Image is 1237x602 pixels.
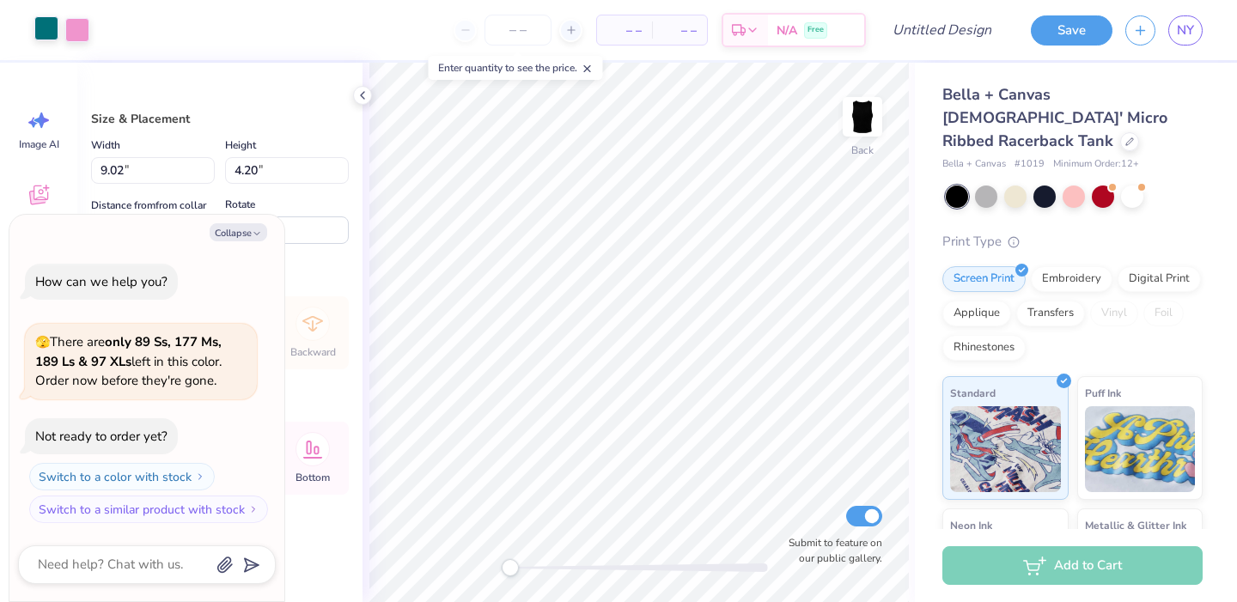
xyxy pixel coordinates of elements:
span: NY [1177,21,1194,40]
span: – – [607,21,642,40]
label: Rotate [225,194,255,215]
span: Metallic & Glitter Ink [1085,516,1186,534]
div: How can we help you? [35,273,168,290]
img: Back [845,100,880,134]
button: Collapse [210,223,267,241]
label: Width [91,135,120,155]
span: N/A [777,21,797,40]
span: Bella + Canvas [DEMOGRAPHIC_DATA]' Micro Ribbed Racerback Tank [942,84,1167,151]
div: Accessibility label [502,559,519,576]
img: Standard [950,406,1061,492]
div: Digital Print [1118,266,1201,292]
span: Designs [20,212,58,226]
img: Switch to a color with stock [195,471,205,482]
div: Enter quantity to see the price. [429,56,603,80]
span: Neon Ink [950,516,992,534]
span: # 1019 [1015,157,1045,172]
a: NY [1168,15,1203,46]
button: Save [1031,15,1112,46]
div: Screen Print [942,266,1026,292]
span: Standard [950,384,996,402]
div: Transfers [1016,301,1085,326]
label: Distance from from collar [91,195,206,216]
div: Foil [1143,301,1184,326]
div: Size & Placement [91,110,349,128]
span: Image AI [19,137,59,151]
button: Switch to a similar product with stock [29,496,268,523]
span: Bottom [296,471,330,484]
span: Bella + Canvas [942,157,1006,172]
div: Applique [942,301,1011,326]
label: Submit to feature on our public gallery. [779,535,882,566]
div: Vinyl [1090,301,1138,326]
span: 🫣 [35,334,50,350]
img: Switch to a similar product with stock [248,504,259,514]
input: – – [484,15,551,46]
span: – – [662,21,697,40]
div: Back [851,143,874,158]
strong: only 89 Ss, 177 Ms, 189 Ls & 97 XLs [35,333,222,370]
img: Puff Ink [1085,406,1196,492]
div: Rhinestones [942,335,1026,361]
input: Untitled Design [879,13,1005,47]
div: Not ready to order yet? [35,428,168,445]
span: There are left in this color. Order now before they're gone. [35,333,222,389]
button: Switch to a color with stock [29,463,215,490]
span: Free [807,24,824,36]
span: Minimum Order: 12 + [1053,157,1139,172]
label: Height [225,135,256,155]
span: Puff Ink [1085,384,1121,402]
div: Print Type [942,232,1203,252]
div: Embroidery [1031,266,1112,292]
